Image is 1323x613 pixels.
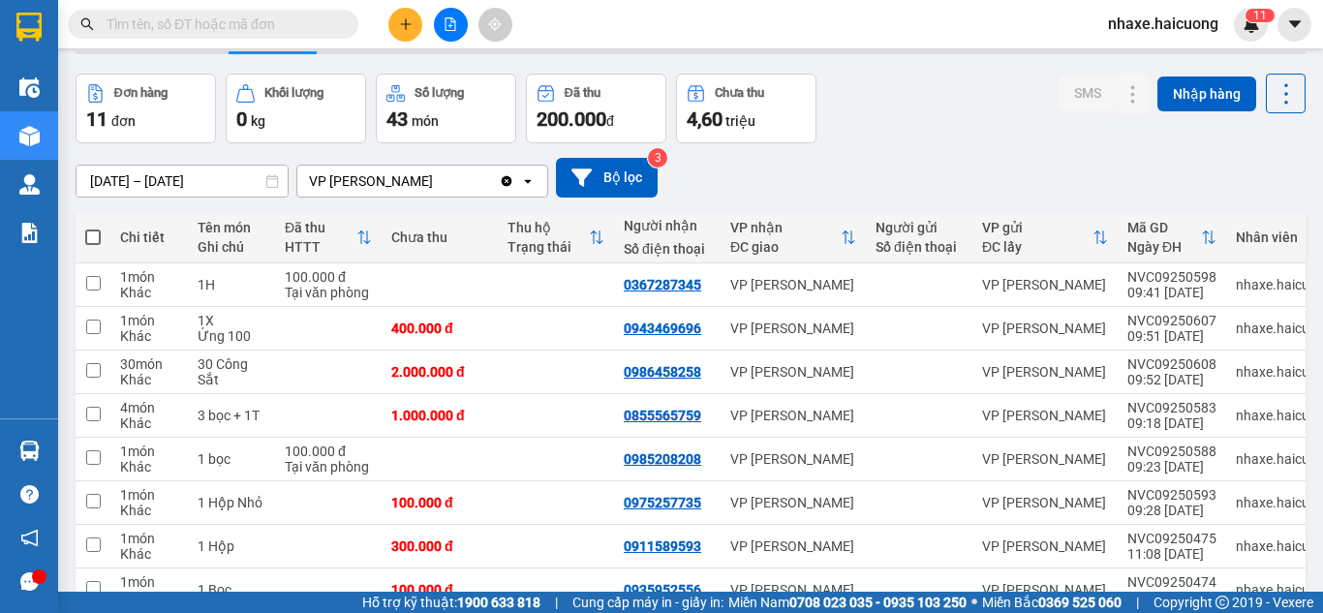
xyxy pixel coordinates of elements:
div: 09:41 [DATE] [1127,285,1216,300]
button: Đơn hàng11đơn [76,74,216,143]
div: VP [PERSON_NAME] [730,451,856,467]
div: Khác [120,415,178,431]
div: Khác [120,372,178,387]
span: Hỗ trợ kỹ thuật: [362,592,540,613]
div: VP [PERSON_NAME] [982,538,1108,554]
div: 1 món [120,444,178,459]
svg: open [520,173,536,189]
div: VP [PERSON_NAME] [982,495,1108,510]
div: 09:18 [DATE] [1127,415,1216,431]
span: đ [606,113,614,129]
div: 30 Công Sắt [198,356,265,387]
span: Cung cấp máy in - giấy in: [572,592,723,613]
div: NVC09250607 [1127,313,1216,328]
input: Select a date range. [77,166,288,197]
span: Miền Nam [728,592,967,613]
div: Số điện thoại [624,241,711,257]
span: 1 [1253,9,1260,22]
div: ĐC giao [730,239,841,255]
div: 300.000 đ [391,538,488,554]
th: Toggle SortBy [498,212,614,263]
div: 1 món [120,313,178,328]
div: 09:23 [DATE] [1127,459,1216,475]
div: Đơn hàng [114,86,168,100]
div: NVC09250588 [1127,444,1216,459]
div: 11:08 [DATE] [1127,590,1216,605]
div: Khác [120,328,178,344]
div: Mã GD [1127,220,1201,235]
button: aim [478,8,512,42]
span: 1 [1260,9,1267,22]
div: VP [PERSON_NAME] [982,277,1108,292]
div: VP [PERSON_NAME] [730,582,856,598]
div: Chưa thu [715,86,764,100]
div: VP [PERSON_NAME] [309,171,433,191]
div: Chi tiết [120,230,178,245]
div: 0985208208 [624,451,701,467]
div: 0935952556 [624,582,701,598]
div: 1 Bọc [198,582,265,598]
div: 1X [198,313,265,328]
div: 1 món [120,269,178,285]
div: Tại văn phòng [285,459,372,475]
div: 0911589593 [624,538,701,554]
button: caret-down [1277,8,1311,42]
div: Ứng 100 [198,328,265,344]
div: Ghi chú [198,239,265,255]
div: VP [PERSON_NAME] [730,495,856,510]
img: warehouse-icon [19,174,40,195]
div: Người nhận [624,218,711,233]
span: question-circle [20,485,39,504]
span: plus [399,17,413,31]
div: 1H [198,277,265,292]
span: 0 [236,107,247,131]
div: 100.000 đ [285,444,372,459]
div: VP [PERSON_NAME] [982,451,1108,467]
span: 11 [86,107,108,131]
img: warehouse-icon [19,77,40,98]
div: NVC09250593 [1127,487,1216,503]
div: 0943469696 [624,321,701,336]
div: Đã thu [285,220,356,235]
span: ⚪️ [971,598,977,606]
span: đơn [111,113,136,129]
div: VP [PERSON_NAME] [982,364,1108,380]
div: 100.000 đ [285,269,372,285]
div: NVC09250474 [1127,574,1216,590]
span: triệu [725,113,755,129]
div: VP gửi [982,220,1092,235]
div: VP [PERSON_NAME] [982,321,1108,336]
div: NVC09250583 [1127,400,1216,415]
div: Tên món [198,220,265,235]
div: 09:28 [DATE] [1127,503,1216,518]
div: 30 món [120,356,178,372]
span: nhaxe.haicuong [1092,12,1234,36]
div: 1.000.000 đ [391,408,488,423]
div: NVC09250475 [1127,531,1216,546]
img: warehouse-icon [19,126,40,146]
div: 0975257735 [624,495,701,510]
div: Đã thu [565,86,600,100]
strong: 0708 023 035 - 0935 103 250 [789,595,967,610]
span: 43 [386,107,408,131]
div: Khác [120,590,178,605]
span: | [555,592,558,613]
div: Tại văn phòng [285,285,372,300]
div: Người gửi [876,220,963,235]
sup: 11 [1246,9,1275,22]
div: VP [PERSON_NAME] [730,277,856,292]
div: 1 món [120,487,178,503]
strong: 1900 633 818 [457,595,540,610]
span: | [1136,592,1139,613]
div: Khác [120,459,178,475]
button: Chưa thu4,60 triệu [676,74,816,143]
div: ĐC lấy [982,239,1092,255]
div: 0367287345 [624,277,701,292]
button: Số lượng43món [376,74,516,143]
span: 200.000 [537,107,606,131]
div: 4 món [120,400,178,415]
div: 400.000 đ [391,321,488,336]
div: Số điện thoại [876,239,963,255]
span: notification [20,529,39,547]
div: 100.000 đ [391,495,488,510]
